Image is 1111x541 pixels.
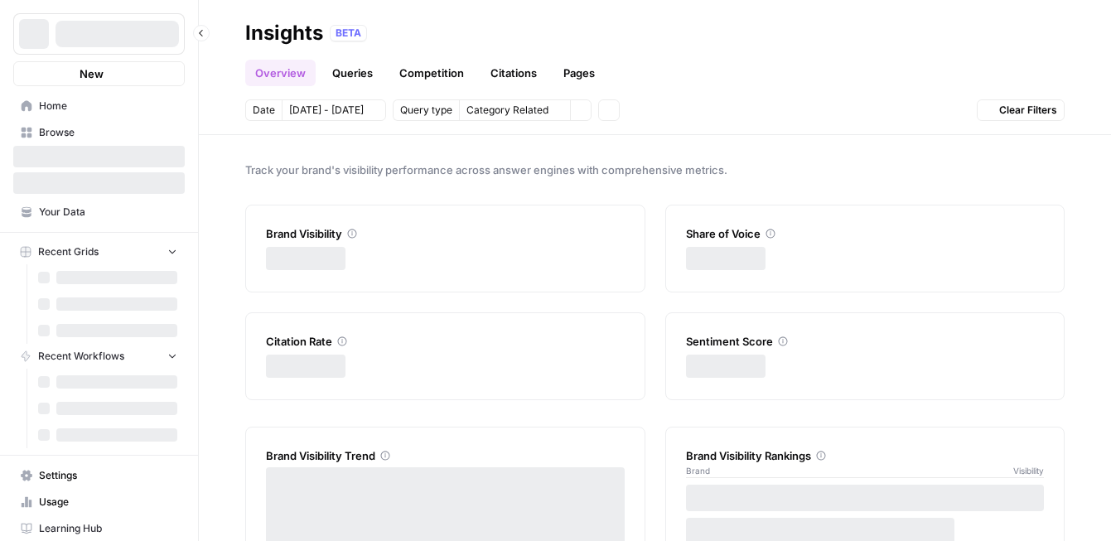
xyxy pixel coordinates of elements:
span: Date [253,103,275,118]
span: Recent Workflows [38,349,124,364]
span: Recent Grids [38,244,99,259]
div: Share of Voice [686,225,1045,242]
span: Clear Filters [999,103,1057,118]
button: Category Related [459,99,570,121]
div: Brand Visibility [266,225,625,242]
span: New [80,65,104,82]
button: Clear Filters [977,99,1065,121]
span: Track your brand's visibility performance across answer engines with comprehensive metrics. [245,162,1065,178]
div: Sentiment Score [686,333,1045,350]
button: [DATE] - [DATE] [282,99,386,121]
button: New [13,61,185,86]
a: Settings [13,462,185,489]
div: Insights [245,20,323,46]
div: Brand Visibility Trend [266,447,625,464]
a: Browse [13,119,185,146]
div: BETA [330,25,367,41]
a: Pages [553,60,605,86]
a: Home [13,93,185,119]
span: Usage [39,495,177,510]
span: Settings [39,468,177,483]
span: Home [39,99,177,114]
span: Your Data [39,205,177,220]
div: Brand Visibility Rankings [686,447,1045,464]
span: Brand [686,464,710,477]
a: Competition [389,60,474,86]
span: Learning Hub [39,521,177,536]
button: Recent Workflows [13,344,185,369]
a: Overview [245,60,316,86]
span: Browse [39,125,177,140]
span: Category Related [466,103,548,118]
a: Usage [13,489,185,515]
div: Citation Rate [266,333,625,350]
span: Visibility [1013,464,1044,477]
a: Your Data [13,199,185,225]
span: [DATE] - [DATE] [289,103,364,118]
a: Citations [481,60,547,86]
button: Recent Grids [13,239,185,264]
span: Query type [400,103,452,118]
a: Queries [322,60,383,86]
